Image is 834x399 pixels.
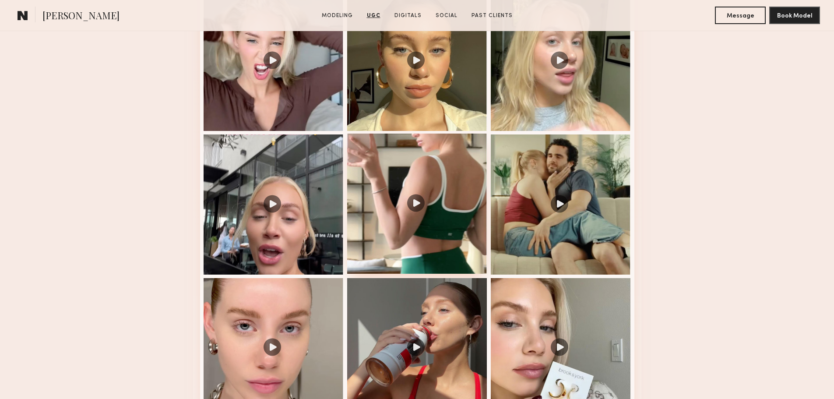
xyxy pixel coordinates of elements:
[468,12,516,20] a: Past Clients
[769,7,820,24] button: Book Model
[318,12,356,20] a: Modeling
[363,12,384,20] a: UGC
[715,7,766,24] button: Message
[432,12,461,20] a: Social
[769,11,820,19] a: Book Model
[42,9,120,24] span: [PERSON_NAME]
[391,12,425,20] a: Digitals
